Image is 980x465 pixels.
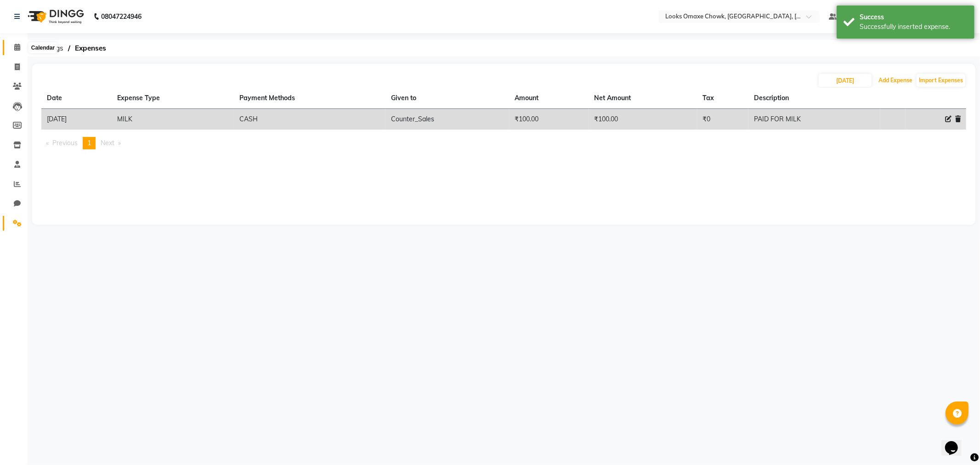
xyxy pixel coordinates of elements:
th: Tax [697,88,749,109]
td: PAID FOR MILK [748,109,880,130]
div: Calendar [29,42,57,53]
th: Date [41,88,112,109]
input: PLACEHOLDER.DATE [819,74,872,87]
td: ₹0 [697,109,749,130]
span: Previous [52,139,78,147]
th: Given to [385,88,509,109]
th: Expense Type [112,88,234,109]
b: 08047224946 [101,4,142,29]
th: Net Amount [589,88,697,109]
td: [DATE] [41,109,112,130]
span: Next [101,139,114,147]
nav: Pagination [41,137,966,149]
iframe: chat widget [941,428,971,456]
th: Amount [509,88,589,109]
img: logo [23,4,86,29]
div: Success [860,12,968,22]
td: ₹100.00 [509,109,589,130]
div: Successfully inserted expense. [860,22,968,32]
td: ₹100.00 [589,109,697,130]
span: 1 [87,139,91,147]
td: Counter_Sales [385,109,509,130]
span: Expenses [70,40,111,57]
button: Add Expense [876,74,915,87]
td: CASH [234,109,385,130]
th: Payment Methods [234,88,385,109]
th: Description [748,88,880,109]
td: MILK [112,109,234,130]
button: Import Expenses [917,74,965,87]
